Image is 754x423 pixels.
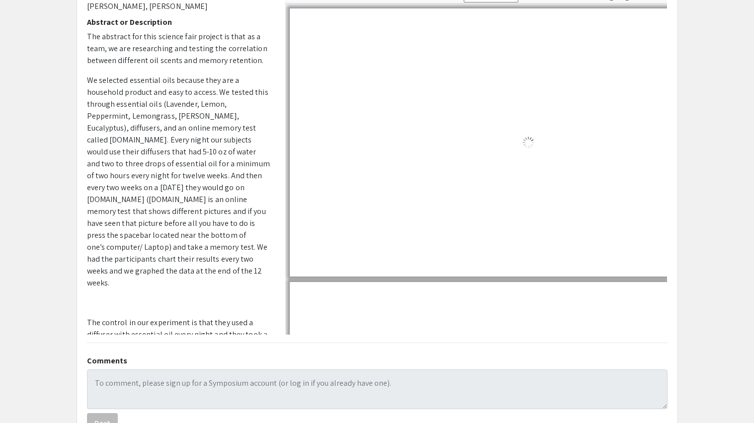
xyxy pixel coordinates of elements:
span: We selected essential oils because they are a household product and easy to access. We tested thi... [87,75,270,288]
p: [PERSON_NAME], [PERSON_NAME] [87,0,270,12]
h2: Comments [87,356,668,365]
h2: Abstract or Description [87,17,270,27]
span: The control in our experiment is that they used a diffuser with essential oil every night and the... [87,317,268,363]
iframe: Chat [7,378,42,416]
span: The abstract for this science fair project is that as a team, we are researching and testing the ... [87,31,267,66]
